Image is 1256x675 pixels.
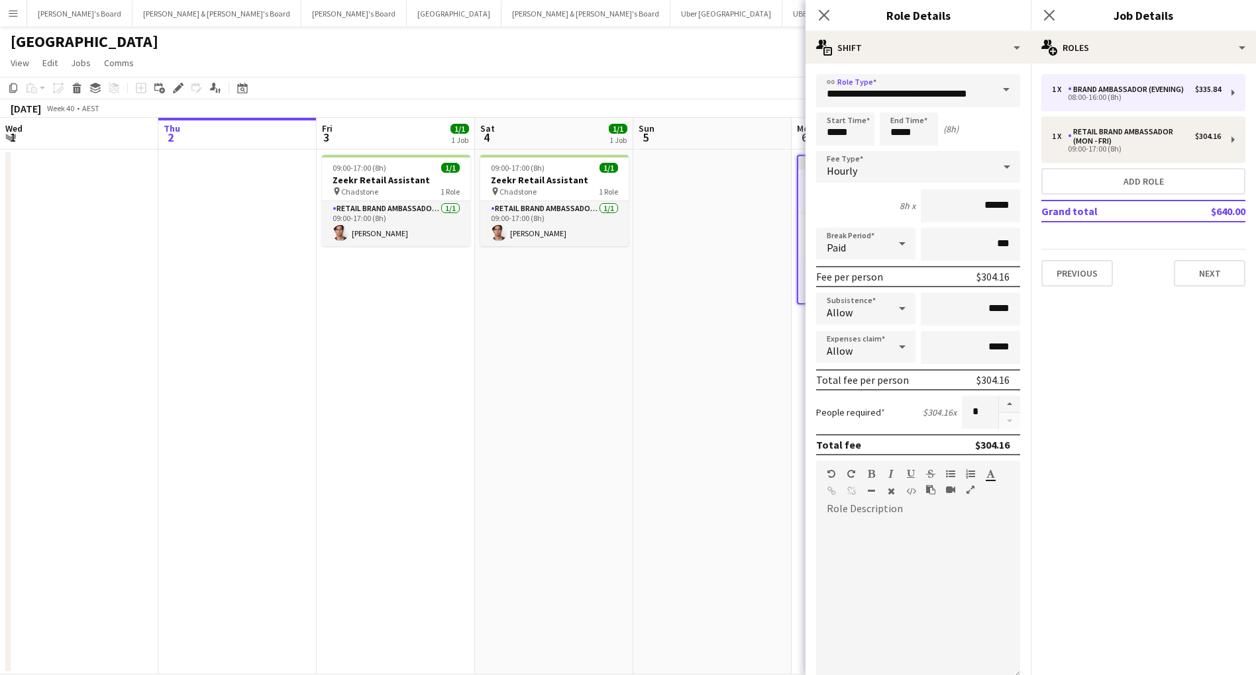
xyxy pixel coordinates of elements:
div: $304.16 [1195,132,1221,141]
button: [PERSON_NAME]'s Board [301,1,407,26]
div: Total fee [816,438,861,451]
h3: Zeekr Retail Assistant [798,186,944,198]
span: Chadstone [341,187,378,197]
div: Fee per person [816,270,883,283]
div: RETAIL Brand Ambassador (Mon - Fri) [1068,127,1195,146]
div: $304.16 [975,438,1010,451]
a: Comms [99,54,139,71]
button: Italic [886,469,896,479]
span: Allow [827,306,853,319]
app-card-role: RETAIL Brand Ambassador (Mon - Fri)1/109:00-17:00 (8h)[PERSON_NAME] [798,258,944,303]
span: Chadstone [499,187,537,197]
button: Next [1174,260,1245,287]
app-job-card: Updated08:00-17:00 (9h)1/2Zeekr Retail Assistant Chadstone2 RolesBrand Ambassador (Evening)0/108:... [797,155,945,304]
span: Sat [480,122,495,134]
div: 1 Job [609,135,627,145]
span: Jobs [71,57,91,69]
button: [PERSON_NAME]'s Board [27,1,132,26]
span: 1 Role [599,187,618,197]
h3: Job Details [1031,7,1256,24]
button: Increase [999,396,1020,413]
app-job-card: 09:00-17:00 (8h)1/1Zeekr Retail Assistant Chadstone1 RoleRETAIL Brand Ambassador ([DATE])1/109:00... [480,155,629,246]
span: Wed [5,122,23,134]
button: Ordered List [966,469,975,479]
div: $335.84 [1195,85,1221,94]
h3: Role Details [806,7,1031,24]
div: 09:00-17:00 (8h) [1052,146,1221,152]
button: Paste as plain text [926,484,935,495]
span: 09:00-17:00 (8h) [333,163,386,173]
app-card-role: RETAIL Brand Ambassador (Mon - Fri)1/109:00-17:00 (8h)[PERSON_NAME] [322,201,470,246]
td: $640.00 [1167,201,1245,222]
div: Total fee per person [816,373,909,386]
h3: Zeekr Retail Assistant [480,174,629,186]
div: Shift [806,32,1031,64]
span: Fri [322,122,333,134]
span: Edit [42,57,58,69]
a: View [5,54,34,71]
div: 1 x [1052,132,1068,141]
span: Comms [104,57,134,69]
span: 3 [320,130,333,145]
span: 09:00-17:00 (8h) [491,163,545,173]
span: 1/1 [450,124,469,134]
span: 1/1 [441,163,460,173]
button: HTML Code [906,486,916,496]
span: Allow [827,344,853,357]
h1: [GEOGRAPHIC_DATA] [11,32,158,52]
button: Horizontal Line [866,486,876,496]
h3: Zeekr Retail Assistant [322,174,470,186]
span: 2 [162,130,180,145]
a: Edit [37,54,63,71]
app-job-card: 09:00-17:00 (8h)1/1Zeekr Retail Assistant Chadstone1 RoleRETAIL Brand Ambassador (Mon - Fri)1/109... [322,155,470,246]
span: 1 Role [441,187,460,197]
div: 8h x [900,200,916,212]
label: People required [816,406,885,418]
button: Text Color [986,469,995,479]
button: Clear Formatting [886,486,896,496]
div: $304.16 [976,270,1010,283]
span: 1 [3,130,23,145]
span: Hourly [827,164,857,177]
span: Thu [164,122,180,134]
div: [DATE] [11,102,41,115]
button: Uber [GEOGRAPHIC_DATA] [670,1,782,26]
span: Sun [639,122,654,134]
button: Bold [866,469,876,479]
button: Redo [847,469,856,479]
button: Previous [1041,260,1113,287]
button: Underline [906,469,916,479]
button: [GEOGRAPHIC_DATA] [407,1,501,26]
a: Jobs [66,54,96,71]
button: Fullscreen [966,484,975,495]
div: Roles [1031,32,1256,64]
span: 6 [795,130,814,145]
td: Grand total [1041,201,1167,222]
app-card-role: RETAIL Brand Ambassador ([DATE])1/109:00-17:00 (8h)[PERSON_NAME] [480,201,629,246]
span: Mon [797,122,814,134]
div: $304.16 [976,373,1010,386]
div: (8h) [943,123,959,135]
div: Updated [798,156,944,167]
span: Week 40 [44,103,77,113]
div: $304.16 x [923,406,957,418]
button: Insert video [946,484,955,495]
span: 4 [478,130,495,145]
button: Strikethrough [926,469,935,479]
button: Add role [1041,168,1245,195]
div: 1 Job [451,135,468,145]
span: View [11,57,29,69]
div: 1 x [1052,85,1068,94]
span: Paid [827,241,846,254]
button: Undo [827,469,836,479]
button: [PERSON_NAME] & [PERSON_NAME]'s Board [132,1,301,26]
button: Unordered List [946,469,955,479]
div: Brand Ambassador (Evening) [1068,85,1189,94]
button: UBER [GEOGRAPHIC_DATA] [782,1,896,26]
app-card-role: Brand Ambassador (Evening)0/108:00-16:00 (8h) [798,213,944,258]
span: 1/1 [609,124,627,134]
div: AEST [82,103,99,113]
